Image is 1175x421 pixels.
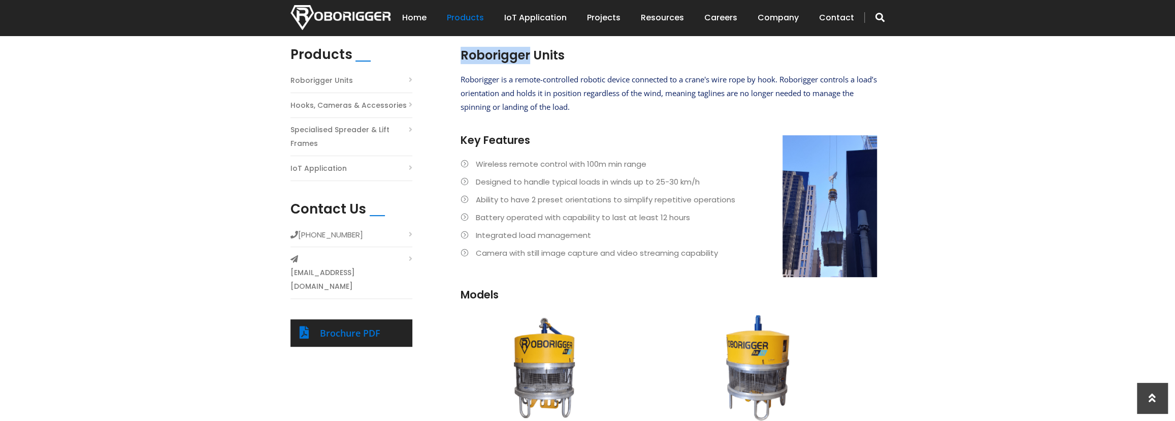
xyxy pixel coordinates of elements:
[461,287,877,302] h3: Models
[461,47,877,64] h2: Roborigger Units
[461,228,877,242] li: Integrated load management
[290,228,412,247] li: [PHONE_NUMBER]
[290,47,352,63] h2: Products
[320,327,380,339] a: Brochure PDF
[290,266,412,293] a: [EMAIL_ADDRESS][DOMAIN_NAME]
[461,175,877,189] li: Designed to handle typical loads in winds up to 25-30 km/h
[704,2,737,34] a: Careers
[290,201,366,217] h2: Contact Us
[290,123,412,151] a: Specialised Spreader & Lift Frames
[402,2,427,34] a: Home
[290,99,407,112] a: Hooks, Cameras & Accessories
[641,2,684,34] a: Resources
[290,5,390,30] img: Nortech
[461,246,877,260] li: Camera with still image capture and video streaming capability
[461,157,877,171] li: Wireless remote control with 100m min range
[461,211,877,224] li: Battery operated with capability to last at least 12 hours
[504,2,567,34] a: IoT Application
[461,193,877,206] li: Ability to have 2 preset orientations to simplify repetitive operations
[290,74,353,87] a: Roborigger Units
[290,162,347,175] a: IoT Application
[461,133,877,147] h3: Key Features
[461,74,877,112] span: Roborigger is a remote-controlled robotic device connected to a crane's wire rope by hook. Robori...
[587,2,621,34] a: Projects
[447,2,484,34] a: Products
[819,2,854,34] a: Contact
[758,2,799,34] a: Company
